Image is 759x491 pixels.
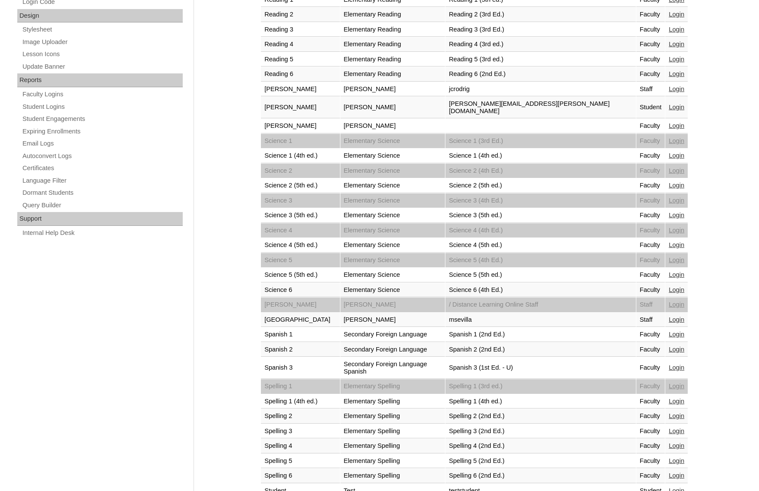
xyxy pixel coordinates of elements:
[445,37,636,52] td: Reading 4 (3rd ed.)
[669,86,684,92] a: Login
[445,342,636,357] td: Spanish 2 (2nd Ed.)
[340,97,445,118] td: [PERSON_NAME]
[445,424,636,439] td: Spelling 3 (2nd Ed.)
[669,383,684,390] a: Login
[340,164,445,178] td: Elementary Science
[261,134,340,149] td: Science 1
[445,164,636,178] td: Science 2 (4th Ed.)
[445,238,636,253] td: Science 4 (5th ed.)
[669,301,684,308] a: Login
[445,7,636,22] td: Reading 2 (3rd Ed.)
[340,409,445,424] td: Elementary Spelling
[636,82,665,97] td: Staff
[669,104,684,111] a: Login
[22,151,183,162] a: Autoconvert Logs
[22,61,183,72] a: Update Banner
[340,238,445,253] td: Elementary Science
[340,454,445,469] td: Elementary Spelling
[669,331,684,338] a: Login
[261,119,340,133] td: [PERSON_NAME]
[22,114,183,124] a: Student Engagements
[17,212,183,226] div: Support
[261,424,340,439] td: Spelling 3
[261,178,340,193] td: Science 2 (5th ed.)
[22,187,183,198] a: Dormant Students
[340,313,445,327] td: [PERSON_NAME]
[445,67,636,82] td: Reading 6 (2nd Ed.)
[22,24,183,35] a: Stylesheet
[669,241,684,248] a: Login
[669,286,684,293] a: Login
[636,409,665,424] td: Faculty
[636,454,665,469] td: Faculty
[261,409,340,424] td: Spelling 2
[340,7,445,22] td: Elementary Reading
[261,313,340,327] td: [GEOGRAPHIC_DATA]
[22,49,183,60] a: Lesson Icons
[636,379,665,394] td: Faculty
[445,22,636,37] td: Reading 3 (3rd Ed.)
[636,469,665,483] td: Faculty
[669,316,684,323] a: Login
[340,52,445,67] td: Elementary Reading
[340,439,445,453] td: Elementary Spelling
[445,97,636,118] td: [PERSON_NAME][EMAIL_ADDRESS][PERSON_NAME][DOMAIN_NAME]
[669,11,684,18] a: Login
[261,253,340,268] td: Science 5
[669,197,684,204] a: Login
[669,26,684,33] a: Login
[261,283,340,298] td: Science 6
[22,200,183,211] a: Query Builder
[261,22,340,37] td: Reading 3
[22,175,183,186] a: Language Filter
[261,52,340,67] td: Reading 5
[445,469,636,483] td: Spelling 6 (2nd Ed.)
[669,182,684,189] a: Login
[340,67,445,82] td: Elementary Reading
[669,152,684,159] a: Login
[261,223,340,238] td: Science 4
[669,271,684,278] a: Login
[340,283,445,298] td: Elementary Science
[261,342,340,357] td: Spanish 2
[340,298,445,312] td: [PERSON_NAME]
[17,73,183,87] div: Reports
[636,208,665,223] td: Faculty
[669,472,684,479] a: Login
[445,149,636,163] td: Science 1 (4th ed.)
[445,327,636,342] td: Spanish 1 (2nd Ed.)
[340,37,445,52] td: Elementary Reading
[340,424,445,439] td: Elementary Spelling
[17,9,183,23] div: Design
[445,134,636,149] td: Science 1 (3rd Ed.)
[636,193,665,208] td: Faculty
[669,442,684,449] a: Login
[261,454,340,469] td: Spelling 5
[636,149,665,163] td: Faculty
[261,149,340,163] td: Science 1 (4th ed.)
[636,253,665,268] td: Faculty
[636,268,665,282] td: Faculty
[445,454,636,469] td: Spelling 5 (2nd Ed.)
[340,223,445,238] td: Elementary Science
[445,298,636,312] td: / Distance Learning Online Staff
[669,167,684,174] a: Login
[669,227,684,234] a: Login
[636,223,665,238] td: Faculty
[445,409,636,424] td: Spelling 2 (2nd Ed.)
[340,208,445,223] td: Elementary Science
[445,82,636,97] td: jcrodrig
[340,469,445,483] td: Elementary Spelling
[261,7,340,22] td: Reading 2
[445,357,636,379] td: Spanish 3 (1st Ed. - U)
[636,424,665,439] td: Faculty
[340,253,445,268] td: Elementary Science
[261,469,340,483] td: Spelling 6
[636,439,665,453] td: Faculty
[261,67,340,82] td: Reading 6
[636,298,665,312] td: Staff
[636,22,665,37] td: Faculty
[340,327,445,342] td: Secondary Foreign Language
[445,253,636,268] td: Science 5 (4th Ed.)
[669,56,684,63] a: Login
